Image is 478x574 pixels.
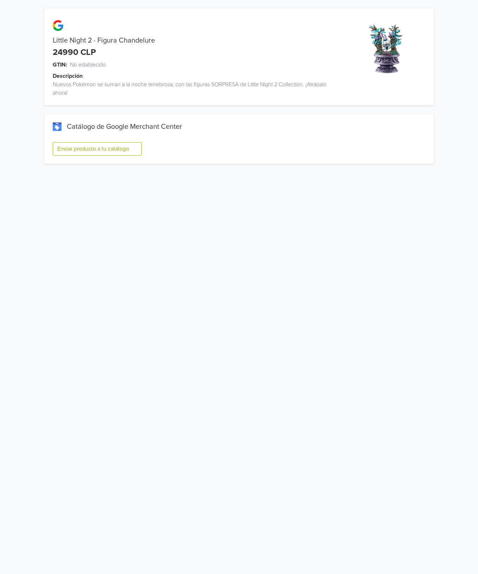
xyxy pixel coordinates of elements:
span: GTIN: [53,61,67,69]
div: Catálogo de Google Merchant Center [53,122,425,131]
div: Descripción [53,72,345,80]
button: Enviar producto a tu catálogo [53,142,142,156]
span: No establecido [70,61,106,69]
div: Nuevos Pokémon se suman a la noche tenebrosa, con las figuras SORPRESA de Little Night 2 Collecti... [44,80,336,97]
img: product_image [358,23,412,76]
div: 24990 CLP [53,48,96,58]
div: Little Night 2 · Figura Chandelure [44,36,336,45]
